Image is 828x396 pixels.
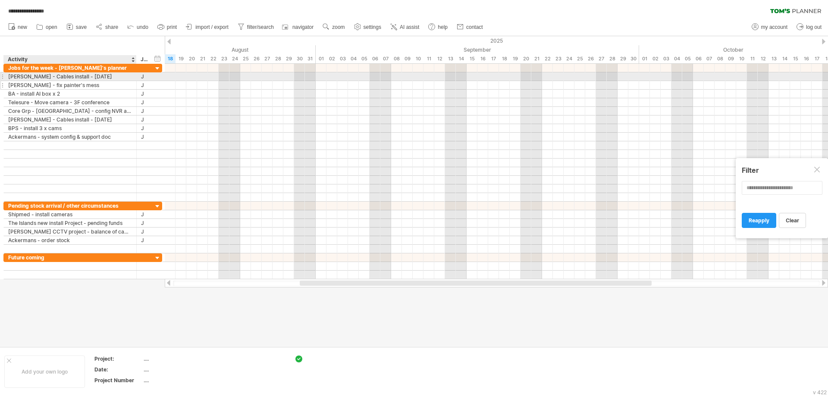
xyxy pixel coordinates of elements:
[34,22,60,33] a: open
[64,22,89,33] a: save
[141,219,148,227] div: J
[332,24,345,30] span: zoom
[165,54,176,63] div: Monday, 18 August 2025
[438,24,448,30] span: help
[477,54,488,63] div: Tuesday, 16 September 2025
[144,366,216,373] div: ....
[758,54,768,63] div: Sunday, 12 October 2025
[8,107,132,115] div: Core Grp - [GEOGRAPHIC_DATA] - config NVR and HDDs
[8,98,132,106] div: Telesure - Move camera - 3F conference
[628,54,639,63] div: Tuesday, 30 September 2025
[184,22,231,33] a: import / export
[813,389,827,396] div: v 422
[125,22,151,33] a: undo
[812,54,822,63] div: Friday, 17 October 2025
[426,22,450,33] a: help
[742,166,822,175] div: Filter
[661,54,671,63] div: Friday, 3 October 2025
[521,54,531,63] div: Saturday, 20 September 2025
[46,24,57,30] span: open
[294,54,305,63] div: Saturday, 30 August 2025
[141,133,148,141] div: J
[794,22,824,33] a: log out
[391,54,402,63] div: Monday, 8 September 2025
[186,54,197,63] div: Wednesday, 20 August 2025
[141,124,148,132] div: J
[337,54,348,63] div: Wednesday, 3 September 2025
[141,98,148,106] div: J
[352,22,384,33] a: settings
[456,54,467,63] div: Sunday, 14 September 2025
[320,22,347,33] a: zoom
[768,54,779,63] div: Monday, 13 October 2025
[141,72,148,81] div: J
[742,213,776,228] a: reapply
[607,54,618,63] div: Sunday, 28 September 2025
[316,54,326,63] div: Monday, 1 September 2025
[155,22,179,33] a: print
[596,54,607,63] div: Saturday, 27 September 2025
[388,22,422,33] a: AI assist
[553,54,564,63] div: Tuesday, 23 September 2025
[141,90,148,98] div: J
[141,115,148,124] div: J
[747,54,758,63] div: Saturday, 11 October 2025
[749,217,769,224] span: reapply
[413,54,423,63] div: Wednesday, 10 September 2025
[8,90,132,98] div: BA - install AI box x 2
[283,54,294,63] div: Friday, 29 August 2025
[8,64,132,72] div: Jobs for the week - [PERSON_NAME]'s planner
[262,54,273,63] div: Wednesday, 27 August 2025
[779,213,806,228] a: clear
[380,54,391,63] div: Sunday, 7 September 2025
[208,54,219,63] div: Friday, 22 August 2025
[564,54,574,63] div: Wednesday, 24 September 2025
[105,24,118,30] span: share
[786,217,799,224] span: clear
[467,54,477,63] div: Monday, 15 September 2025
[466,24,483,30] span: contact
[251,54,262,63] div: Tuesday, 26 August 2025
[141,228,148,236] div: J
[229,54,240,63] div: Sunday, 24 August 2025
[682,54,693,63] div: Sunday, 5 October 2025
[348,54,359,63] div: Thursday, 4 September 2025
[197,54,208,63] div: Thursday, 21 August 2025
[94,366,142,373] div: Date:
[488,54,499,63] div: Wednesday, 17 September 2025
[434,54,445,63] div: Friday, 12 September 2025
[618,54,628,63] div: Monday, 29 September 2025
[704,54,715,63] div: Tuesday, 7 October 2025
[8,115,132,124] div: [PERSON_NAME] - Cables install - [DATE]
[499,54,510,63] div: Thursday, 18 September 2025
[370,54,380,63] div: Saturday, 6 September 2025
[715,54,725,63] div: Wednesday, 8 October 2025
[423,54,434,63] div: Thursday, 11 September 2025
[281,22,316,33] a: navigator
[750,22,790,33] a: my account
[326,54,337,63] div: Tuesday, 2 September 2025
[195,24,229,30] span: import / export
[6,22,30,33] a: new
[167,24,177,30] span: print
[94,355,142,362] div: Project:
[137,24,148,30] span: undo
[219,54,229,63] div: Saturday, 23 August 2025
[8,124,132,132] div: BPS - install 3 x cams
[8,228,132,236] div: [PERSON_NAME] CCTV project - balance of cameras
[141,55,148,64] div: JobCard
[725,54,736,63] div: Thursday, 9 October 2025
[94,377,142,384] div: Project Number
[18,24,27,30] span: new
[8,133,132,141] div: Ackermans - system config & support doc
[141,236,148,244] div: J
[736,54,747,63] div: Friday, 10 October 2025
[240,54,251,63] div: Monday, 25 August 2025
[402,54,413,63] div: Tuesday, 9 September 2025
[8,55,132,64] div: Activity
[8,253,132,262] div: Future coming
[4,355,85,388] div: Add your own logo
[650,54,661,63] div: Thursday, 2 October 2025
[542,54,553,63] div: Monday, 22 September 2025
[8,210,132,218] div: Shipmed - install cameras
